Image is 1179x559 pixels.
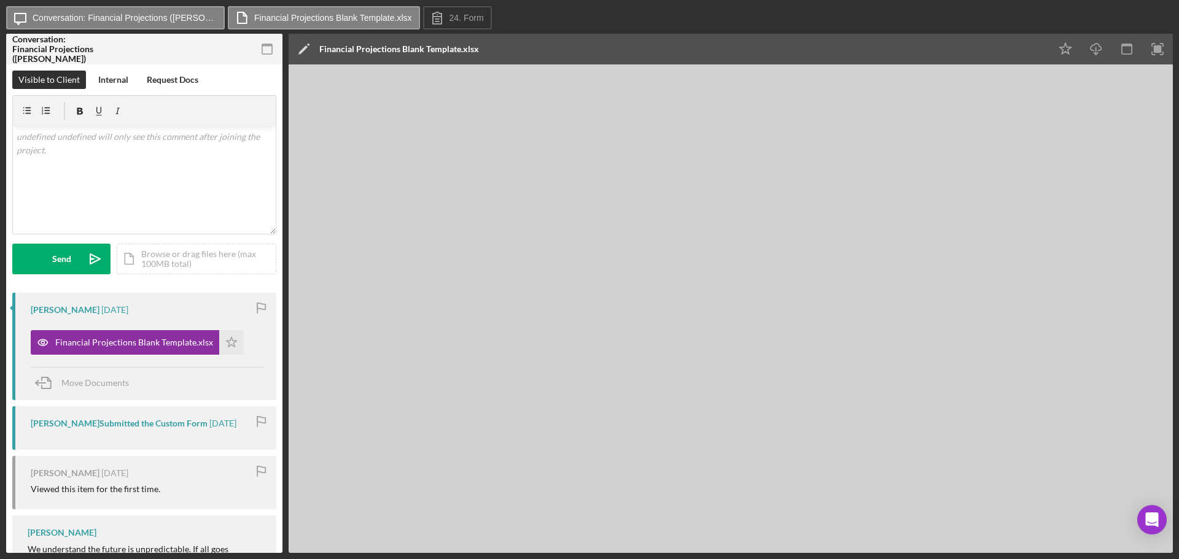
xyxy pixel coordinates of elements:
[12,34,98,64] div: Conversation: Financial Projections ([PERSON_NAME])
[31,418,208,428] div: [PERSON_NAME] Submitted the Custom Form
[12,71,86,89] button: Visible to Client
[28,528,96,538] div: [PERSON_NAME]
[6,6,225,29] button: Conversation: Financial Projections ([PERSON_NAME])
[254,13,412,23] label: Financial Projections Blank Template.xlsx
[31,305,99,315] div: [PERSON_NAME]
[98,71,128,89] div: Internal
[141,71,204,89] button: Request Docs
[31,468,99,478] div: [PERSON_NAME]
[101,468,128,478] time: 2025-08-22 03:26
[18,71,80,89] div: Visible to Client
[31,330,244,355] button: Financial Projections Blank Template.xlsx
[33,13,217,23] label: Conversation: Financial Projections ([PERSON_NAME])
[319,44,479,54] div: Financial Projections Blank Template.xlsx
[147,71,198,89] div: Request Docs
[55,337,213,347] div: Financial Projections Blank Template.xlsx
[31,484,160,494] div: Viewed this item for the first time.
[101,305,128,315] time: 2025-09-16 20:00
[209,418,236,428] time: 2025-08-22 03:31
[449,13,484,23] label: 24. Form
[289,64,1173,553] iframe: Document Preview
[1137,505,1167,534] div: Open Intercom Messenger
[52,244,71,274] div: Send
[92,71,134,89] button: Internal
[423,6,492,29] button: 24. Form
[61,377,129,388] span: Move Documents
[228,6,420,29] button: Financial Projections Blank Template.xlsx
[31,368,141,398] button: Move Documents
[12,244,111,274] button: Send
